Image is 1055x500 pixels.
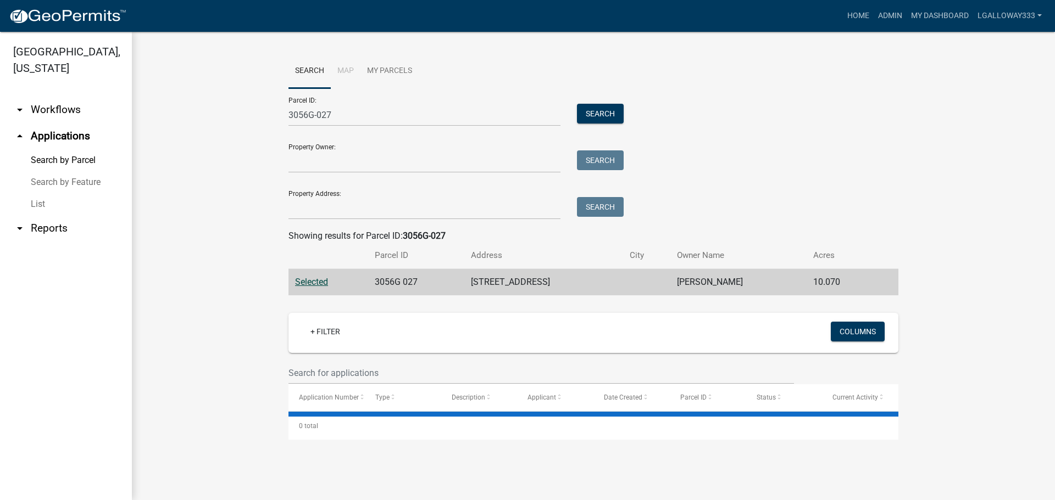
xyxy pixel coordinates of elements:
a: Search [288,54,331,89]
datatable-header-cell: Description [441,384,518,411]
th: Parcel ID [368,243,465,268]
td: 10.070 [807,269,876,296]
th: City [623,243,670,268]
td: [STREET_ADDRESS] [464,269,623,296]
button: Search [577,104,624,123]
span: Applicant [527,394,556,401]
a: Home [843,5,874,26]
datatable-header-cell: Application Number [288,384,365,411]
a: + Filter [302,322,349,341]
datatable-header-cell: Date Created [593,384,670,411]
datatable-header-cell: Status [746,384,823,411]
button: Search [577,197,624,217]
span: Parcel ID [680,394,707,401]
datatable-header-cell: Parcel ID [670,384,746,411]
a: My Parcels [360,54,419,89]
strong: 3056G-027 [403,231,446,241]
span: Description [452,394,485,401]
span: Date Created [604,394,642,401]
th: Address [464,243,623,268]
td: [PERSON_NAME] [670,269,807,296]
datatable-header-cell: Applicant [517,384,593,411]
th: Acres [807,243,876,268]
span: Type [375,394,390,401]
div: 0 total [288,412,898,440]
button: Columns [831,322,885,341]
span: Current Activity [832,394,878,401]
div: Showing results for Parcel ID: [288,229,898,243]
a: Admin [874,5,907,26]
a: My Dashboard [907,5,973,26]
a: Selected [295,277,328,287]
input: Search for applications [288,362,794,384]
i: arrow_drop_up [13,130,26,143]
a: lgalloway333 [973,5,1046,26]
button: Search [577,150,624,170]
span: Status [757,394,776,401]
datatable-header-cell: Current Activity [822,384,898,411]
i: arrow_drop_down [13,103,26,116]
span: Application Number [299,394,359,401]
td: 3056G 027 [368,269,465,296]
i: arrow_drop_down [13,222,26,235]
datatable-header-cell: Type [365,384,441,411]
th: Owner Name [670,243,807,268]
